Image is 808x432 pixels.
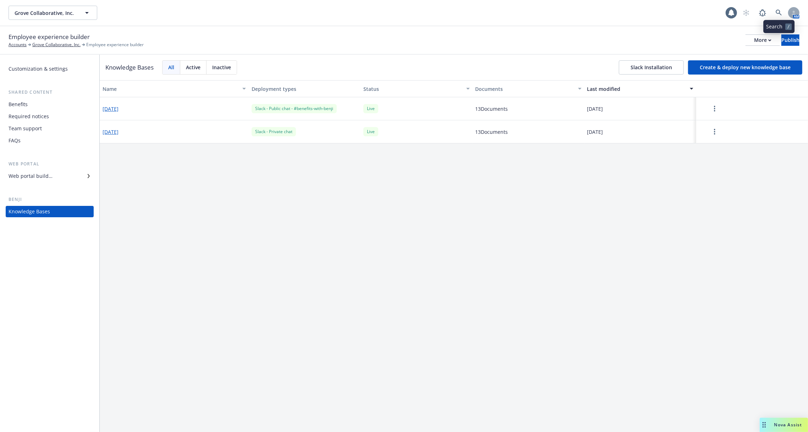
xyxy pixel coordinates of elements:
[9,63,68,75] div: Customization & settings
[772,6,786,20] a: Search
[363,127,378,136] div: Live
[9,42,27,48] a: Accounts
[103,85,238,93] div: Name
[252,127,296,136] div: Slack - Private chat
[9,170,53,182] div: Web portal builder
[15,9,76,17] span: Grove Collaborative, Inc.
[363,85,462,93] div: Status
[9,206,50,217] div: Knowledge Bases
[186,64,200,71] span: Active
[619,60,684,75] button: Slack Installation
[781,35,799,45] div: Publish
[781,34,799,46] button: Publish
[6,196,94,203] div: Benji
[9,32,90,42] span: Employee experience builder
[6,89,94,96] div: Shared content
[6,206,94,217] a: Knowledge Bases
[587,105,603,113] span: [DATE]
[587,85,686,93] div: Last modified
[9,135,21,146] div: FAQs
[584,80,696,97] button: Last modified
[774,422,802,428] span: Nova Assist
[754,35,771,45] div: More
[103,128,119,136] button: [DATE]
[746,34,780,46] button: More
[476,128,508,136] span: 13 Document s
[168,64,174,71] span: All
[86,42,144,48] span: Employee experience builder
[9,123,42,134] div: Team support
[476,105,508,113] span: 13 Document s
[476,85,574,93] div: Documents
[710,127,719,136] a: more
[32,42,81,48] a: Grove Collaborative, Inc.
[363,104,378,113] div: Live
[739,6,753,20] a: Start snowing
[252,104,337,113] div: Slack - Public chat - #benefits-with-benji
[212,64,231,71] span: Inactive
[6,170,94,182] a: Web portal builder
[699,102,730,116] button: more
[361,80,472,97] button: Status
[699,125,730,139] button: more
[100,80,249,97] button: Name
[6,160,94,168] div: Web portal
[9,99,28,110] div: Benefits
[249,80,361,97] button: Deployment types
[6,111,94,122] a: Required notices
[6,63,94,75] a: Customization & settings
[6,135,94,146] a: FAQs
[6,123,94,134] a: Team support
[587,128,603,136] span: [DATE]
[760,418,808,432] button: Nova Assist
[6,99,94,110] a: Benefits
[252,85,358,93] div: Deployment types
[473,80,584,97] button: Documents
[755,6,770,20] a: Report a Bug
[688,60,802,75] button: Create & deploy new knowledge base
[760,418,769,432] div: Drag to move
[105,63,154,72] h3: Knowledge Bases
[9,111,49,122] div: Required notices
[710,104,719,113] a: more
[103,105,119,113] button: [DATE]
[9,6,97,20] button: Grove Collaborative, Inc.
